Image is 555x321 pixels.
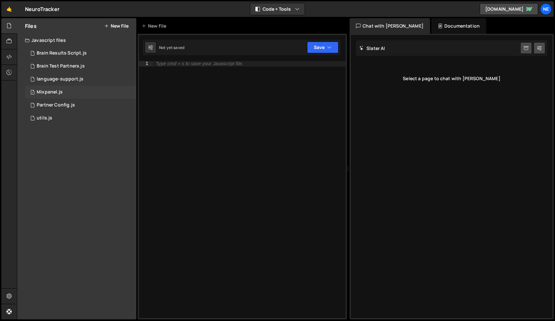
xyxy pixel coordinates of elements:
div: 10193/22950.js [25,47,136,60]
div: Documentation [431,18,486,34]
button: Save [307,42,339,53]
div: 10193/22976.js [25,112,136,125]
span: 1 [31,90,34,95]
a: [DOMAIN_NAME] [480,3,538,15]
div: NeuroTracker [25,5,59,13]
div: 10193/36817.js [25,86,136,99]
div: 10193/29054.js [25,60,136,73]
div: Javascript files [17,34,136,47]
div: 10193/29405.js [25,73,136,86]
div: Not yet saved [159,45,184,50]
h2: Slater AI [359,45,385,51]
a: Ne [540,3,552,15]
h2: Files [25,22,37,30]
a: 🤙 [1,1,17,17]
div: Brain Test Partners.js [37,63,85,69]
div: New File [142,23,169,29]
div: Mixpanel.js [37,89,63,95]
button: New File [104,23,129,29]
div: Type cmd + s to save your Javascript file. [156,61,243,66]
div: 10193/44615.js [25,99,136,112]
div: Brain Results Script.js [37,50,87,56]
div: Chat with [PERSON_NAME] [350,18,430,34]
div: 1 [139,61,153,67]
div: Partner Config.js [37,102,75,108]
div: utils.js [37,115,52,121]
button: Code + Tools [250,3,305,15]
div: Select a page to chat with [PERSON_NAME] [356,66,547,92]
div: language-support.js [37,76,83,82]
